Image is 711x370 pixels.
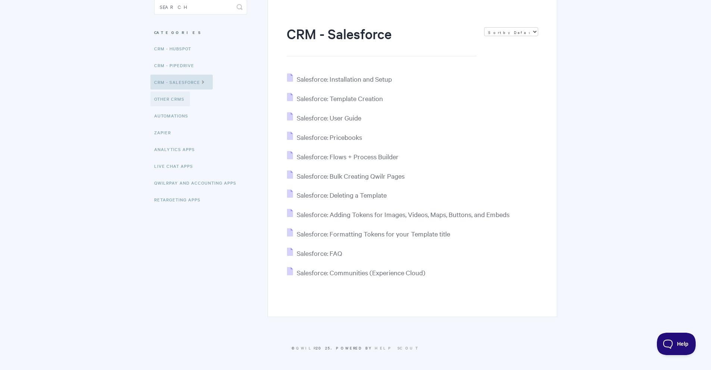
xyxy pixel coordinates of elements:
select: Page reloads on selection [484,27,538,36]
a: Retargeting Apps [154,192,206,207]
a: Automations [154,108,194,123]
a: Salesforce: Communities (Experience Cloud) [287,268,425,277]
span: Salesforce: User Guide [297,113,361,122]
a: QwilrPay and Accounting Apps [154,175,242,190]
a: Live Chat Apps [154,159,199,173]
a: CRM - HubSpot [154,41,197,56]
a: Zapier [154,125,177,140]
p: © 2025. [154,345,557,351]
a: Salesforce: Pricebooks [287,133,362,141]
a: Salesforce: FAQ [287,249,342,257]
a: Salesforce: Deleting a Template [287,191,387,199]
span: Salesforce: Installation and Setup [297,75,392,83]
a: Help Scout [375,345,420,351]
span: Salesforce: FAQ [297,249,342,257]
a: Analytics Apps [154,142,200,157]
span: Salesforce: Formatting Tokens for your Template title [297,229,450,238]
a: Salesforce: Formatting Tokens for your Template title [287,229,450,238]
span: Salesforce: Deleting a Template [297,191,387,199]
span: Salesforce: Template Creation [297,94,383,103]
h3: Categories [154,26,247,39]
a: Salesforce: User Guide [287,113,361,122]
span: Powered by [336,345,420,351]
span: Salesforce: Flows + Process Builder [297,152,399,161]
a: CRM - Pipedrive [154,58,200,73]
a: Other CRMs [150,91,190,106]
a: Qwilr [296,345,316,351]
span: Salesforce: Pricebooks [297,133,362,141]
span: Salesforce: Bulk Creating Qwilr Pages [297,172,405,180]
a: Salesforce: Bulk Creating Qwilr Pages [287,172,405,180]
span: Salesforce: Adding Tokens for Images, Videos, Maps, Buttons, and Embeds [297,210,509,219]
a: Salesforce: Adding Tokens for Images, Videos, Maps, Buttons, and Embeds [287,210,509,219]
a: CRM - Salesforce [150,75,213,90]
a: Salesforce: Template Creation [287,94,383,103]
a: Salesforce: Flows + Process Builder [287,152,399,161]
span: Salesforce: Communities (Experience Cloud) [297,268,425,277]
h1: CRM - Salesforce [287,24,476,56]
iframe: Toggle Customer Support [657,333,696,355]
a: Salesforce: Installation and Setup [287,75,392,83]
